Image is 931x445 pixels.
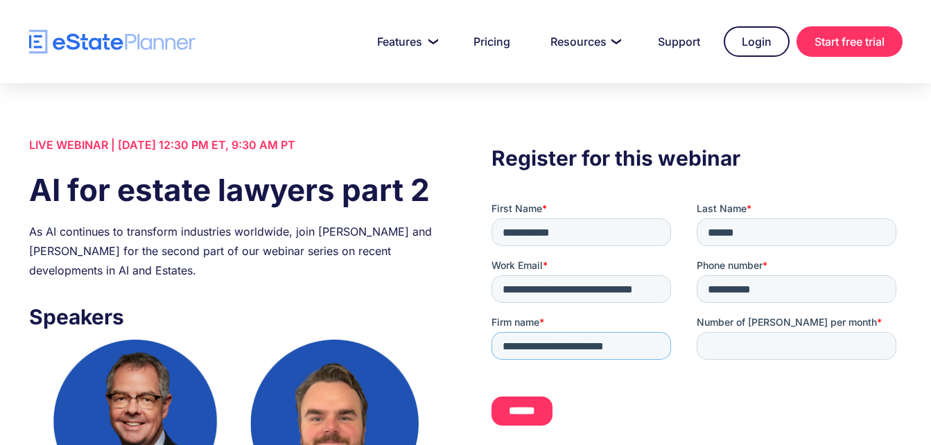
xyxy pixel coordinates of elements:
[29,168,440,211] h1: AI for estate lawyers part 2
[29,30,195,54] a: home
[360,28,450,55] a: Features
[724,26,790,57] a: Login
[491,142,902,174] h3: Register for this webinar
[29,135,440,155] div: LIVE WEBINAR | [DATE] 12:30 PM ET, 9:30 AM PT
[457,28,527,55] a: Pricing
[29,301,440,333] h3: Speakers
[534,28,634,55] a: Resources
[641,28,717,55] a: Support
[29,222,440,280] div: As AI continues to transform industries worldwide, join [PERSON_NAME] and [PERSON_NAME] for the s...
[491,202,902,437] iframe: Form 0
[797,26,903,57] a: Start free trial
